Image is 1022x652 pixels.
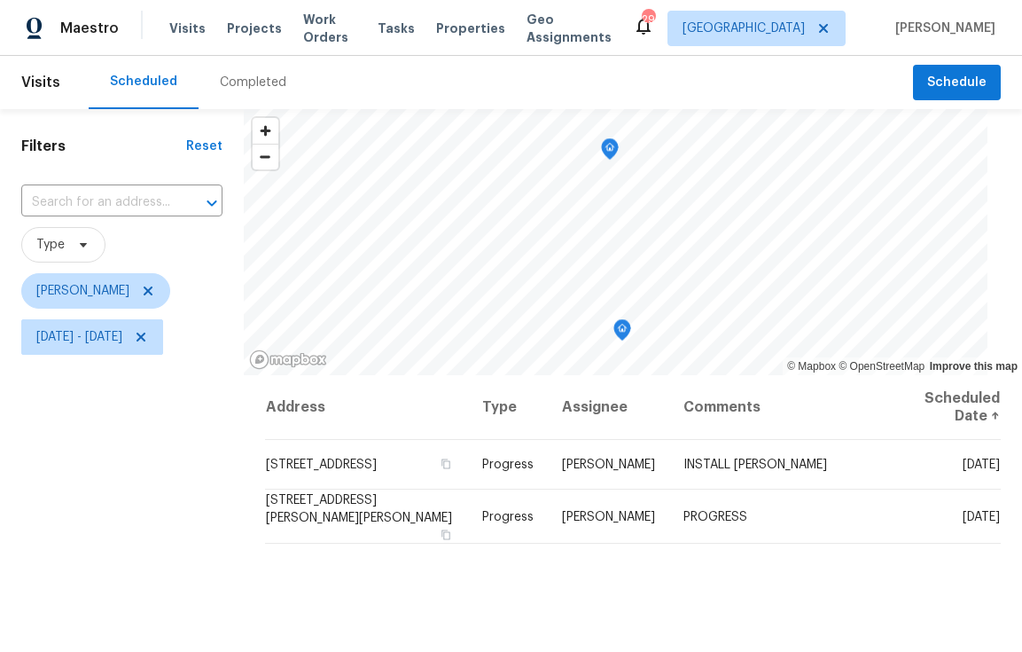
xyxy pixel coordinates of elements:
[438,456,454,472] button: Copy Address
[562,510,655,522] span: [PERSON_NAME]
[890,375,1001,440] th: Scheduled Date ↑
[683,510,747,522] span: PROGRESS
[266,459,377,471] span: [STREET_ADDRESS]
[244,109,987,375] canvas: Map
[227,20,282,37] span: Projects
[60,20,119,37] span: Maestro
[839,360,924,373] a: OpenStreetMap
[683,459,827,471] span: INSTALL [PERSON_NAME]
[548,375,669,440] th: Assignee
[927,72,987,94] span: Schedule
[169,20,206,37] span: Visits
[438,526,454,542] button: Copy Address
[265,375,468,440] th: Address
[683,20,805,37] span: [GEOGRAPHIC_DATA]
[562,459,655,471] span: [PERSON_NAME]
[199,191,224,216] button: Open
[436,20,505,37] span: Properties
[36,282,129,300] span: [PERSON_NAME]
[787,360,836,373] a: Mapbox
[220,74,286,91] div: Completed
[527,11,612,46] span: Geo Assignments
[930,360,1018,373] a: Improve this map
[36,236,65,254] span: Type
[913,65,1001,101] button: Schedule
[186,137,222,155] div: Reset
[253,118,278,144] button: Zoom in
[468,375,548,440] th: Type
[253,145,278,169] span: Zoom out
[249,350,327,370] a: Mapbox homepage
[963,459,1000,471] span: [DATE]
[303,11,356,46] span: Work Orders
[963,510,1000,522] span: [DATE]
[21,189,173,216] input: Search for an address...
[642,11,654,28] div: 29
[21,137,186,155] h1: Filters
[669,375,890,440] th: Comments
[378,22,415,35] span: Tasks
[482,510,534,522] span: Progress
[253,144,278,169] button: Zoom out
[888,20,995,37] span: [PERSON_NAME]
[601,138,619,166] div: Map marker
[110,73,177,90] div: Scheduled
[36,328,122,346] span: [DATE] - [DATE]
[21,63,60,102] span: Visits
[482,459,534,471] span: Progress
[266,493,452,523] span: [STREET_ADDRESS][PERSON_NAME][PERSON_NAME]
[613,319,631,347] div: Map marker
